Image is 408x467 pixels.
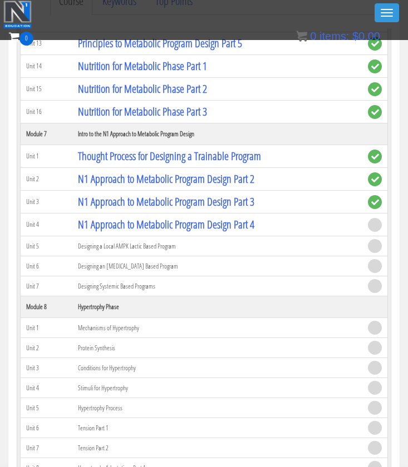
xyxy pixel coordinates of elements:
[78,217,254,232] a: N1 Approach to Metabolic Program Design Part 4
[368,105,382,119] span: complete
[368,195,382,209] span: complete
[21,78,72,101] td: Unit 15
[21,318,72,338] td: Unit 1
[78,104,207,119] a: Nutrition for Metabolic Phase Part 3
[72,236,362,256] td: Designing a Local AMPK Lactic Based Program
[21,256,72,276] td: Unit 6
[21,358,72,378] td: Unit 3
[9,29,33,44] a: 0
[368,172,382,186] span: complete
[78,194,254,209] a: N1 Approach to Metabolic Program Design Part 3
[21,418,72,438] td: Unit 6
[19,32,33,46] span: 0
[319,30,349,42] span: items:
[21,145,72,168] td: Unit 1
[78,148,261,163] a: Thought Process for Designing a Trainable Program
[78,81,207,96] a: Nutrition for Metabolic Phase Part 2
[21,276,72,296] td: Unit 7
[296,30,380,42] a: 0 items: $0.00
[21,101,72,123] td: Unit 16
[72,123,362,145] th: Intro to the N1 Approach to Metabolic Program Design
[21,378,72,398] td: Unit 4
[21,398,72,418] td: Unit 5
[21,296,72,318] th: Module 8
[21,123,72,145] th: Module 7
[72,378,362,398] td: Stimuli for Hypertrophy
[368,150,382,163] span: complete
[21,213,72,236] td: Unit 4
[72,276,362,296] td: Designing Systemic Based Programs
[72,256,362,276] td: Designing an [MEDICAL_DATA] Based Program
[78,171,254,186] a: N1 Approach to Metabolic Program Design Part 2
[352,30,358,42] span: $
[310,30,316,42] span: 0
[72,418,362,438] td: Tension Part 1
[72,296,362,318] th: Hypertrophy Phase
[368,82,382,96] span: complete
[72,338,362,358] td: Protein Synthesis
[72,318,362,338] td: Mechanisms of Hypertrophy
[21,191,72,213] td: Unit 3
[21,438,72,458] td: Unit 7
[21,168,72,191] td: Unit 2
[72,358,362,378] td: Conditions for Hypertrophy
[296,31,307,42] img: icon11.png
[352,30,380,42] bdi: 0.00
[72,398,362,418] td: Hypertrophy Process
[21,338,72,358] td: Unit 2
[72,438,362,458] td: Tension Part 2
[3,1,32,28] img: n1-education
[21,236,72,256] td: Unit 5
